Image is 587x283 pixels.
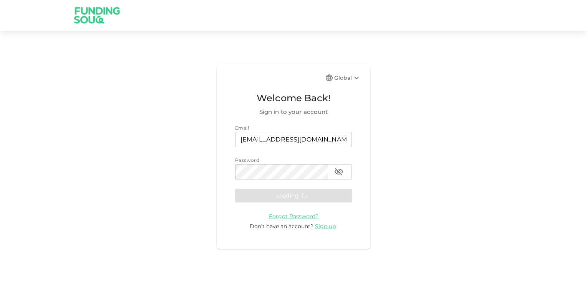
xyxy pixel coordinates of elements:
[235,132,352,147] input: email
[235,125,249,131] span: Email
[235,107,352,117] span: Sign in to your account
[235,164,328,179] input: password
[235,91,352,105] span: Welcome Back!
[235,157,259,163] span: Password
[315,223,336,230] span: Sign up
[269,212,318,220] a: Forgot Password?
[334,73,361,82] div: Global
[250,223,313,230] span: Don’t have an account?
